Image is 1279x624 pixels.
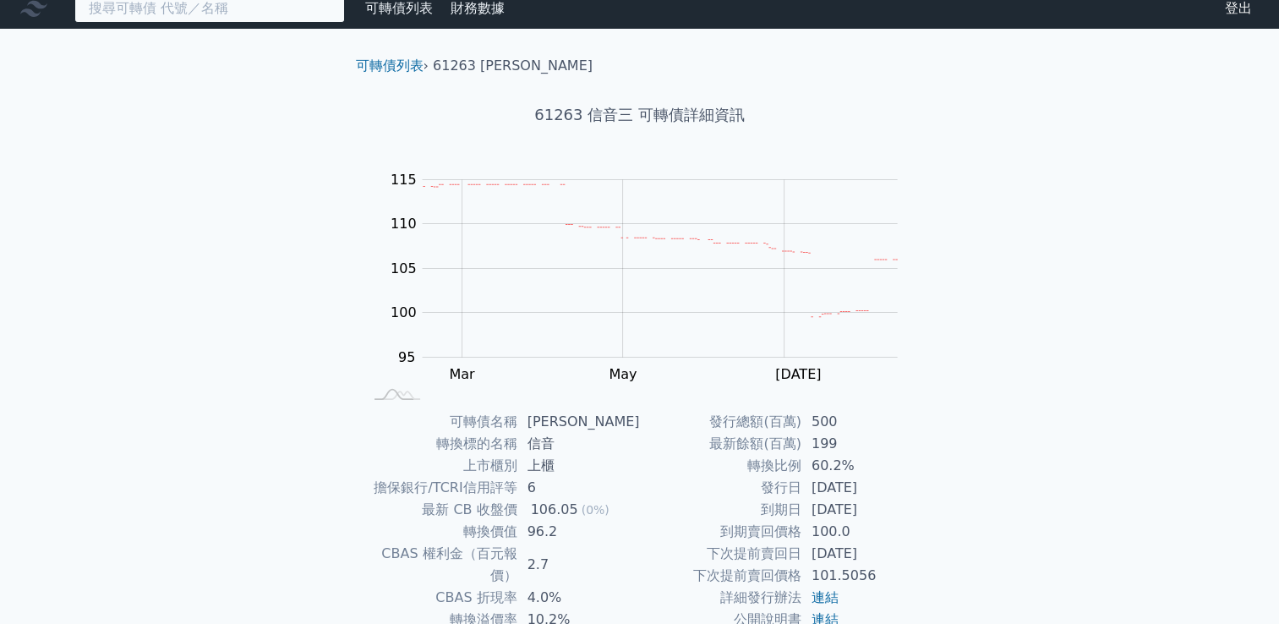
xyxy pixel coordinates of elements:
[449,366,475,382] tspan: Mar
[640,455,801,477] td: 轉換比例
[517,477,640,499] td: 6
[517,587,640,609] td: 4.0%
[363,455,517,477] td: 上市櫃別
[582,503,609,517] span: (0%)
[640,411,801,433] td: 發行總額(百萬)
[517,411,640,433] td: [PERSON_NAME]
[801,433,917,455] td: 199
[527,499,582,521] div: 106.05
[363,521,517,543] td: 轉換價值
[801,477,917,499] td: [DATE]
[363,499,517,521] td: 最新 CB 收盤價
[363,587,517,609] td: CBAS 折現率
[640,499,801,521] td: 到期日
[801,565,917,587] td: 101.5056
[391,304,417,320] tspan: 100
[391,216,417,232] tspan: 110
[391,172,417,188] tspan: 115
[381,172,922,382] g: Chart
[640,543,801,565] td: 下次提前賣回日
[433,56,593,76] li: 61263 [PERSON_NAME]
[640,587,801,609] td: 詳細發行辦法
[356,57,424,74] a: 可轉債列表
[342,103,937,127] h1: 61263 信音三 可轉債詳細資訊
[398,349,415,365] tspan: 95
[640,565,801,587] td: 下次提前賣回價格
[801,455,917,477] td: 60.2%
[363,543,517,587] td: CBAS 權利金（百元報價）
[517,455,640,477] td: 上櫃
[801,521,917,543] td: 100.0
[363,411,517,433] td: 可轉債名稱
[801,411,917,433] td: 500
[517,543,640,587] td: 2.7
[640,477,801,499] td: 發行日
[356,56,429,76] li: ›
[801,543,917,565] td: [DATE]
[363,477,517,499] td: 擔保銀行/TCRI信用評等
[640,433,801,455] td: 最新餘額(百萬)
[609,366,637,382] tspan: May
[517,521,640,543] td: 96.2
[812,589,839,605] a: 連結
[775,366,821,382] tspan: [DATE]
[363,433,517,455] td: 轉換標的名稱
[391,260,417,276] tspan: 105
[517,433,640,455] td: 信音
[801,499,917,521] td: [DATE]
[640,521,801,543] td: 到期賣回價格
